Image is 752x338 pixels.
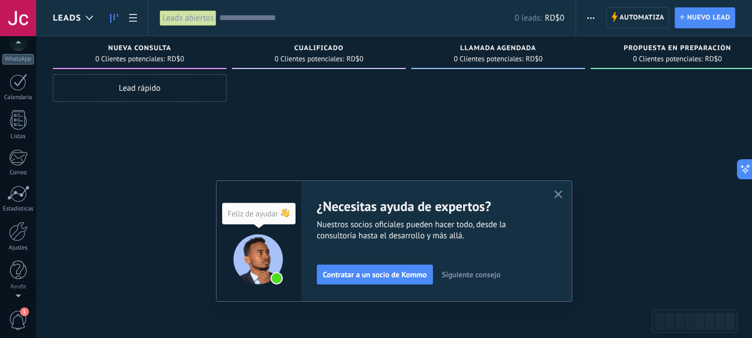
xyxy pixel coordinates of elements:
span: Llamada agendada [460,45,536,52]
span: RD$0 [525,56,542,62]
span: Leads [53,13,81,23]
div: Llamada agendada [417,45,579,54]
div: Ajustes [2,244,35,252]
span: Automatiza [620,8,665,28]
button: Contratar a un socio de Kommo [317,264,433,285]
div: Listas [2,133,35,140]
div: Nueva consulta [58,45,221,54]
div: Leads abiertos [160,10,217,26]
div: Ayuda [2,283,35,291]
span: RD$0 [545,13,564,23]
span: 0 Clientes potenciales: [95,56,165,62]
span: Siguiente consejo [442,271,500,278]
span: Nuestros socios oficiales pueden hacer todo, desde la consultoría hasta el desarrollo y más allá. [317,219,540,242]
h2: ¿Necesitas ayuda de expertos? [317,198,540,215]
span: Propuesta en preparación [624,45,731,52]
span: 1 [20,307,29,316]
a: Lista [124,7,142,29]
span: 0 leads: [515,13,542,23]
span: Cualificado [294,45,344,52]
div: Cualificado [238,45,400,54]
div: Correo [2,169,35,177]
div: Estadísticas [2,205,35,213]
a: Leads [105,7,124,29]
a: Nuevo lead [675,7,735,28]
span: RD$0 [346,56,363,62]
span: RD$0 [167,56,184,62]
span: 0 Clientes potenciales: [454,56,523,62]
div: WhatsApp [2,54,34,65]
span: Nuevo lead [687,8,730,28]
button: Más [583,7,599,28]
a: Automatiza [606,7,670,28]
span: Nueva consulta [108,45,171,52]
span: RD$0 [705,56,721,62]
div: Lead rápido [53,74,227,102]
span: 0 Clientes potenciales: [274,56,344,62]
span: Contratar a un socio de Kommo [323,271,427,278]
div: Calendario [2,94,35,101]
span: 0 Clientes potenciales: [633,56,702,62]
button: Siguiente consejo [437,266,505,283]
